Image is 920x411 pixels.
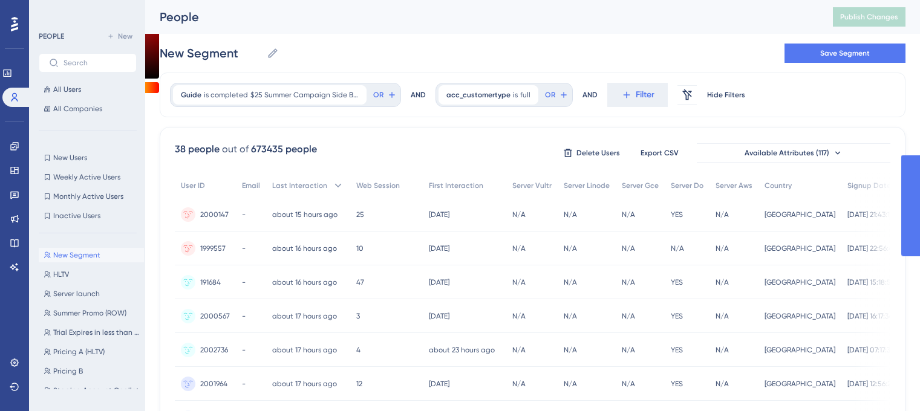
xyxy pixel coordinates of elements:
span: New [118,31,132,41]
button: Filter [607,83,668,107]
span: 12 [356,379,362,389]
span: Last Interaction [272,181,327,190]
span: [GEOGRAPHIC_DATA] [765,244,835,253]
time: about 15 hours ago [272,210,338,219]
span: Guide [181,90,201,100]
button: Server launch [39,286,144,301]
span: is completed [204,90,248,100]
span: acc_customertype [446,90,511,100]
span: N/A [512,379,526,389]
span: N/A [716,379,729,389]
button: New Segment [39,248,144,262]
span: Delete Users [576,148,620,158]
span: Save Segment [820,48,870,58]
time: about 17 hours ago [272,312,337,320]
button: Pricing B [39,364,144,378]
span: N/A [716,345,729,355]
span: Trial Expires in less than 48hrs [53,328,139,337]
span: [GEOGRAPHIC_DATA] [765,277,835,287]
button: Publish Changes [833,7,905,27]
span: Inactive Users [53,211,100,221]
span: Pricing A (HLTV) [53,347,105,357]
span: New Users [53,153,87,163]
div: AND [411,83,426,107]
span: Server Do [671,181,703,190]
span: - [242,345,246,355]
span: User ID [181,181,205,190]
span: N/A [564,345,577,355]
button: Export CSV [629,143,690,163]
span: - [242,210,246,219]
span: N/A [671,244,684,253]
span: N/A [564,244,577,253]
span: First Interaction [429,181,483,190]
span: Server Gce [622,181,659,190]
span: 1999557 [200,244,226,253]
span: Server Aws [716,181,752,190]
span: N/A [716,210,729,219]
span: - [242,311,246,321]
button: HLTV [39,267,144,282]
time: about 17 hours ago [272,380,337,388]
span: 191684 [200,277,221,287]
span: Monthly Active Users [53,192,123,201]
time: [DATE] [429,312,449,320]
span: N/A [512,244,526,253]
span: 10 [356,244,364,253]
span: 2001964 [200,379,227,389]
span: N/A [716,244,729,253]
span: Summer Promo (ROW) [53,308,126,318]
time: about 23 hours ago [429,346,495,354]
div: out of [222,142,249,157]
span: - [242,277,246,287]
span: Staging Account Copilot [53,386,139,395]
span: 2000147 [200,210,229,219]
button: OR [543,85,570,105]
span: [GEOGRAPHIC_DATA] [765,345,835,355]
div: People [160,8,803,25]
span: Pricing B [53,366,83,376]
span: [DATE] 16:17:34 [847,311,893,321]
span: N/A [622,210,635,219]
span: 47 [356,277,364,287]
div: AND [582,83,598,107]
span: YES [671,210,683,219]
span: N/A [512,311,526,321]
span: N/A [564,210,577,219]
span: N/A [716,277,729,287]
button: Available Attributes (117) [697,143,890,163]
div: 673435 people [251,142,317,157]
button: All Users [39,82,137,97]
button: Monthly Active Users [39,189,137,204]
span: Server Linode [564,181,610,190]
time: about 16 hours ago [272,278,337,286]
span: OR [373,90,383,100]
time: [DATE] [429,278,449,286]
span: is [513,90,518,100]
span: Server launch [53,289,100,299]
button: Pricing A (HLTV) [39,345,144,359]
span: [GEOGRAPHIC_DATA] [765,311,835,321]
span: Filter [636,88,654,102]
span: [DATE] 15:18:54 [847,277,895,287]
span: N/A [716,311,729,321]
button: Summer Promo (ROW) [39,306,144,320]
span: N/A [512,210,526,219]
span: Email [242,181,260,190]
span: N/A [512,345,526,355]
span: YES [671,277,683,287]
time: [DATE] [429,210,449,219]
time: [DATE] [429,380,449,388]
span: N/A [622,379,635,389]
span: Export CSV [641,148,679,158]
input: Search [64,59,126,67]
button: OR [371,85,398,105]
button: Weekly Active Users [39,170,137,184]
span: [DATE] 07:17:33 [847,345,894,355]
span: - [242,244,246,253]
button: New Users [39,150,137,165]
span: Signup Date [847,181,891,190]
span: - [242,379,246,389]
span: [GEOGRAPHIC_DATA] [765,379,835,389]
span: N/A [564,277,577,287]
